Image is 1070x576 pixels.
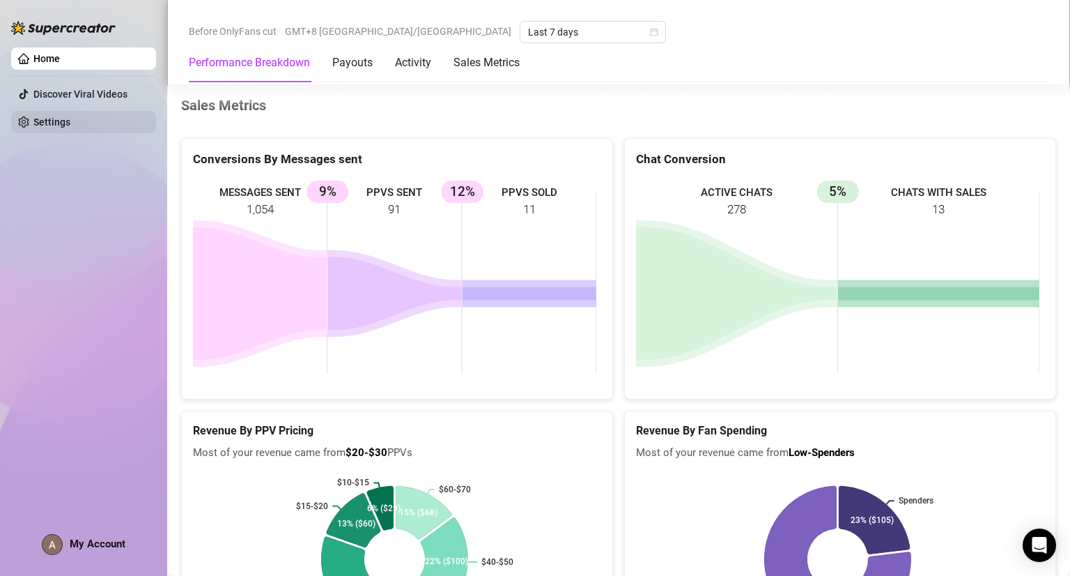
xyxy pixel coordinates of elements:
[42,535,62,554] img: ACg8ocKCpcGiJ7yVzdt2aG-9qaCmMM5Zb_w_D-wt5Sa_7i7sgsQHTQ=s96-c
[332,54,373,71] div: Payouts
[528,22,658,43] span: Last 7 days
[1023,529,1056,562] div: Open Intercom Messenger
[33,89,127,100] a: Discover Viral Videos
[189,21,277,42] span: Before OnlyFans cut
[296,501,328,511] text: $15-$20
[181,96,1056,115] h4: Sales Metrics
[346,446,387,459] b: $20-$30
[636,445,1044,462] span: Most of your revenue came from
[395,54,431,71] div: Activity
[11,21,116,35] img: logo-BBDzfeDw.svg
[789,446,855,459] b: Low-Spenders
[189,54,310,71] div: Performance Breakdown
[193,423,601,439] h5: Revenue By PPV Pricing
[453,54,520,71] div: Sales Metrics
[439,485,471,494] text: $60-$70
[193,445,601,462] span: Most of your revenue came from PPVs
[193,150,601,169] div: Conversions By Messages sent
[33,116,70,128] a: Settings
[285,21,511,42] span: GMT+8 [GEOGRAPHIC_DATA]/[GEOGRAPHIC_DATA]
[70,538,125,550] span: My Account
[899,496,933,506] text: Spenders
[636,423,1044,439] h5: Revenue By Fan Spending
[337,478,369,487] text: $10-$15
[33,53,60,64] a: Home
[636,150,1044,169] div: Chat Conversion
[481,557,513,567] text: $40-$50
[650,28,658,36] span: calendar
